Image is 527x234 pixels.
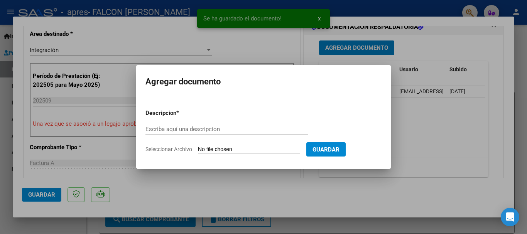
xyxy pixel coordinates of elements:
span: Guardar [312,146,340,153]
div: Open Intercom Messenger [501,208,519,226]
h2: Agregar documento [145,74,382,89]
button: Guardar [306,142,346,157]
p: Descripcion [145,109,216,118]
span: Seleccionar Archivo [145,146,192,152]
